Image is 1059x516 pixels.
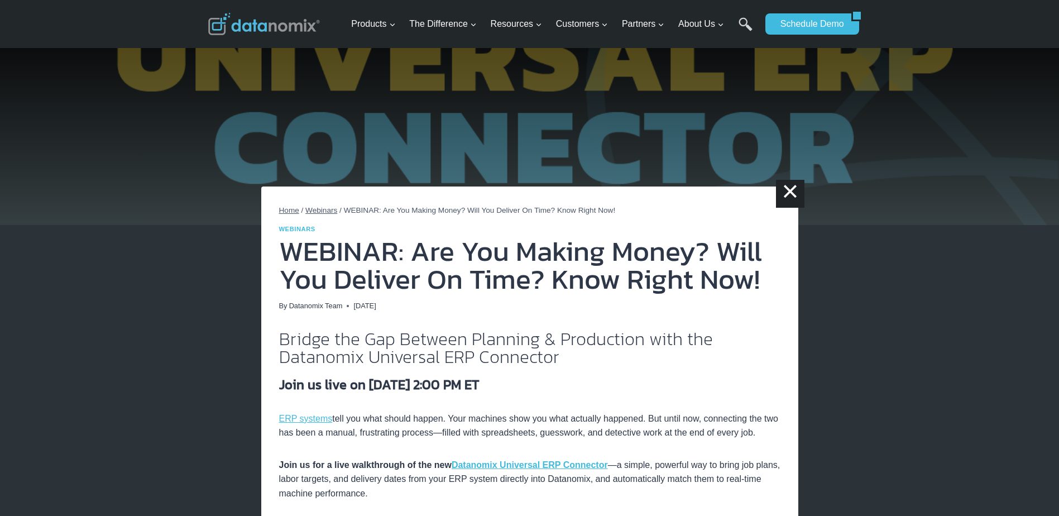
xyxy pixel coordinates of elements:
[279,412,780,440] p: tell you what should happen. Your machines show you what actually happened. But until now, connec...
[279,330,780,366] h2: Bridge the Gap Between Planning & Production with the Datanomix Universal ERP Connector
[279,414,333,423] a: ERP systems
[279,237,780,293] h1: WEBINAR: Are You Making Money? Will You Deliver On Time? Know Right Now!
[208,13,320,35] img: Datanomix
[739,17,753,42] a: Search
[347,6,760,42] nav: Primary Navigation
[279,206,299,214] a: Home
[351,17,395,31] span: Products
[279,458,780,501] p: —a simple, powerful way to bring job plans, labor targets, and delivery dates from your ERP syste...
[344,206,616,214] span: WEBINAR: Are You Making Money? Will You Deliver On Time? Know Right Now!
[678,17,724,31] span: About Us
[776,180,804,208] a: ×
[289,302,343,310] a: Datanomix Team
[452,460,608,470] a: Datanomix Universal ERP Connector
[491,17,542,31] span: Resources
[622,17,664,31] span: Partners
[279,226,315,232] a: Webinars
[765,13,851,35] a: Schedule Demo
[305,206,337,214] a: Webinars
[279,204,780,217] nav: Breadcrumbs
[409,17,477,31] span: The Difference
[279,460,608,470] strong: Join us for a live walkthrough of the new
[279,300,287,312] span: By
[301,206,304,214] span: /
[353,300,376,312] time: [DATE]
[279,375,480,394] strong: Join us live on [DATE] 2:00 PM ET
[556,17,608,31] span: Customers
[339,206,342,214] span: /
